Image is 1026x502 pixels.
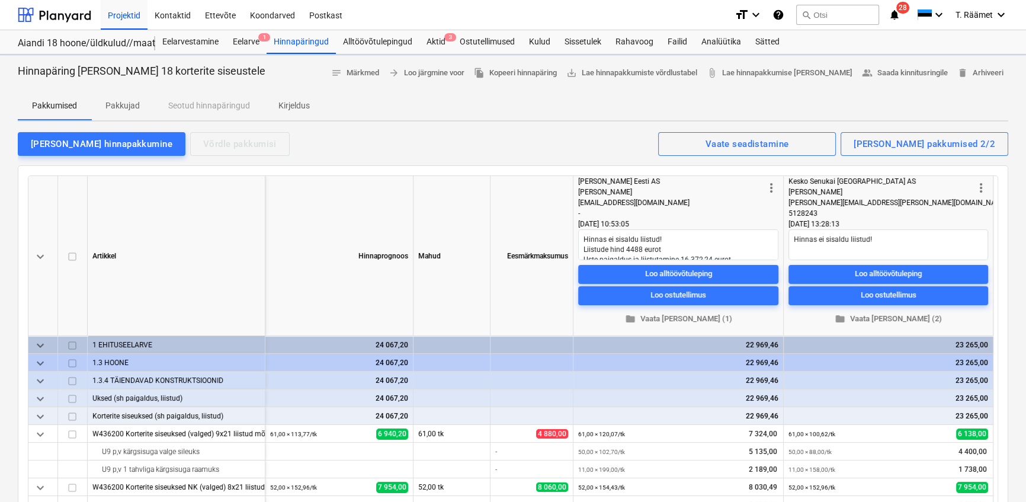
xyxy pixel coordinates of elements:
div: [DATE] 13:28:13 [788,219,988,229]
span: keyboard_arrow_down [33,250,47,264]
button: Vaata [PERSON_NAME] (1) [578,310,778,328]
button: Vaata [PERSON_NAME] (2) [788,310,988,328]
span: more_vert [974,181,988,195]
span: Loo järgmine voor [389,66,464,80]
div: Korterite siseuksed (sh paigaldus, liistud) [92,407,260,424]
div: Loo alltöövõtuleping [855,267,922,281]
div: - [490,461,573,478]
span: file_copy [474,68,485,78]
a: Aktid3 [419,30,453,54]
a: Lae hinnapakkumiste võrdlustabel [562,64,702,82]
div: Aktid [419,30,453,54]
textarea: Hinnas ei sisaldu liistud! [788,229,988,260]
span: 4 880,00 [536,429,568,439]
span: people_alt [862,68,873,78]
span: 3 [444,33,456,41]
span: arrow_forward [389,68,399,78]
div: Eelarve [226,30,267,54]
iframe: Chat Widget [967,445,1026,502]
span: Saada kinnitusringile [862,66,948,80]
button: Loo ostutellimus [788,286,988,305]
small: 11,00 × 158,00 / tk [788,466,835,473]
i: keyboard_arrow_down [749,8,763,22]
div: Hinnapäringud [267,30,336,54]
span: save_alt [566,68,577,78]
span: 28 [896,2,909,14]
div: 23 265,00 [788,389,988,407]
div: 1 EHITUSEELARVE [92,336,260,353]
span: Vaata [PERSON_NAME] (2) [793,312,983,326]
div: 22 969,46 [578,354,778,372]
div: 24 067,20 [270,354,408,372]
small: 50,00 × 88,00 / tk [788,449,832,455]
div: 23 265,00 [788,372,988,389]
span: notes [331,68,342,78]
span: attach_file [707,68,717,78]
span: Märkmed [331,66,379,80]
span: 7 954,00 [376,482,408,493]
span: T. Räämet [956,10,993,20]
div: Ostutellimused [453,30,522,54]
div: Sissetulek [557,30,608,54]
small: 61,00 × 120,07 / tk [578,431,625,437]
span: keyboard_arrow_down [33,356,47,370]
a: Analüütika [694,30,748,54]
small: 61,00 × 113,77 / tk [270,431,317,437]
div: Eelarvestamine [155,30,226,54]
div: 22 969,46 [578,407,778,425]
small: 61,00 × 100,62 / tk [788,431,835,437]
div: Aiandi 18 hoone/üldkulud//maatööd (2101944//2101951) [18,37,141,50]
div: 24 067,20 [270,389,408,407]
a: Failid [661,30,694,54]
span: keyboard_arrow_down [33,392,47,406]
div: U9 p,v 1 tahvliga kärgsisuga raamuks [92,461,260,478]
div: 24 067,20 [270,372,408,389]
small: 52,00 × 152,96 / tk [788,484,835,491]
span: 8 060,00 [536,482,568,492]
span: 7 324,00 [748,429,778,439]
i: Abikeskus [772,8,784,22]
span: 5 135,00 [748,447,778,457]
span: 8 030,49 [748,482,778,493]
div: [PERSON_NAME] [578,187,764,197]
div: 23 265,00 [788,354,988,372]
span: folder [835,314,845,324]
span: more_vert [764,181,778,195]
div: 1.3 HOONE [92,354,260,371]
button: Loo alltöövõtuleping [788,265,988,284]
span: keyboard_arrow_down [33,427,47,442]
span: Arhiveeri [957,66,1003,80]
button: Arhiveeri [953,64,1008,82]
span: [EMAIL_ADDRESS][DOMAIN_NAME] [578,199,690,207]
a: Rahavoog [608,30,661,54]
button: Vaate seadistamine [658,132,836,156]
small: 11,00 × 199,00 / tk [578,466,625,473]
small: 50,00 × 102,70 / tk [578,449,625,455]
div: Artikkel [88,176,265,336]
span: keyboard_arrow_down [33,338,47,353]
span: 1 [258,33,270,41]
span: 2 189,00 [748,465,778,475]
p: Hinnapäring [PERSON_NAME] 18 korterite siseustele [18,64,265,78]
a: Sätted [748,30,787,54]
div: - [578,208,764,219]
a: Eelarve1 [226,30,267,54]
small: 52,00 × 152,96 / tk [270,484,317,491]
div: 23 265,00 [788,336,988,354]
i: format_size [735,8,749,22]
button: Loo alltöövõtuleping [578,265,778,284]
div: W436200 Korterite siseuksed (valged) 9x21 liistud mõlemal pool - aff. [92,425,260,442]
span: Kopeeri hinnapäring [474,66,557,80]
div: [DATE] 10:53:05 [578,219,778,229]
small: 52,00 × 154,43 / tk [578,484,625,491]
i: keyboard_arrow_down [932,8,946,22]
span: keyboard_arrow_down [33,374,47,388]
span: folder [625,314,636,324]
button: Otsi [796,5,879,25]
div: Uksed (sh paigaldus, liistud) [92,389,260,407]
button: Loo järgmine voor [384,64,469,82]
p: Pakkujad [105,100,140,112]
span: keyboard_arrow_down [33,410,47,424]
